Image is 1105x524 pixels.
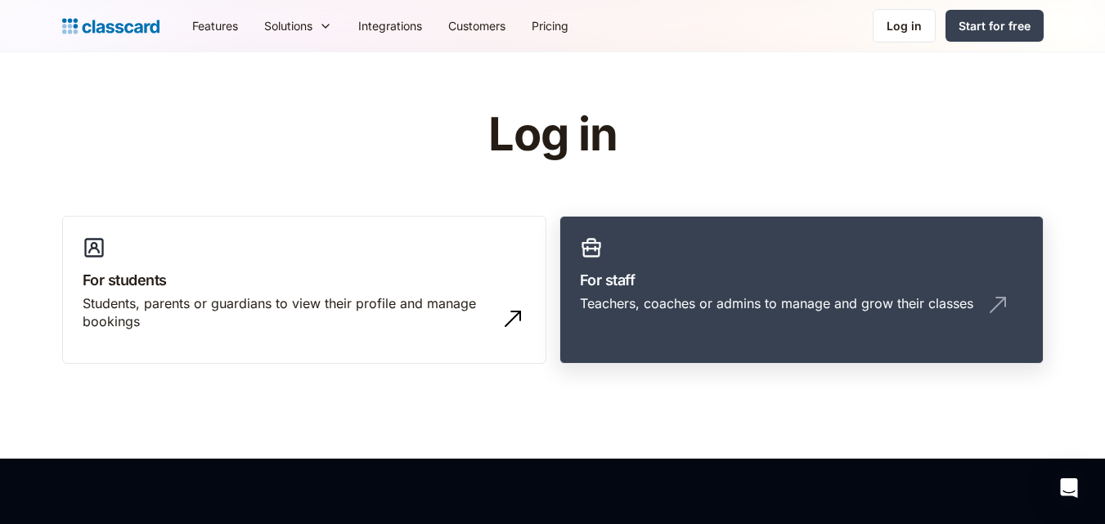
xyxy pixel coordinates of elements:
[179,7,251,44] a: Features
[435,7,519,44] a: Customers
[887,17,922,34] div: Log in
[62,216,546,365] a: For studentsStudents, parents or guardians to view their profile and manage bookings
[62,15,159,38] a: Logo
[580,294,973,312] div: Teachers, coaches or admins to manage and grow their classes
[519,7,582,44] a: Pricing
[1049,468,1089,508] div: Open Intercom Messenger
[293,110,812,160] h1: Log in
[873,9,936,43] a: Log in
[345,7,435,44] a: Integrations
[946,10,1044,42] a: Start for free
[580,269,1023,291] h3: For staff
[83,294,493,331] div: Students, parents or guardians to view their profile and manage bookings
[959,17,1031,34] div: Start for free
[83,269,526,291] h3: For students
[559,216,1044,365] a: For staffTeachers, coaches or admins to manage and grow their classes
[251,7,345,44] div: Solutions
[264,17,312,34] div: Solutions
